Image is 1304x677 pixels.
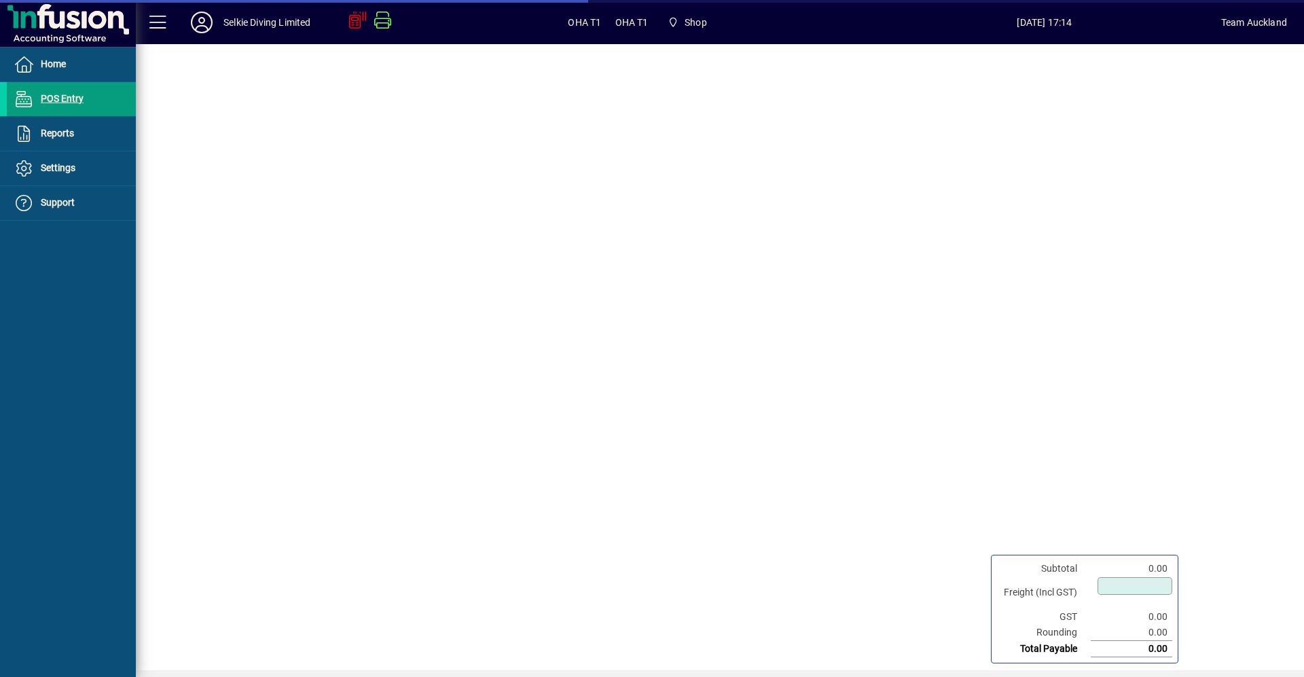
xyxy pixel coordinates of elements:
[41,93,84,104] span: POS Entry
[1221,12,1287,33] div: Team Auckland
[685,12,707,33] span: Shop
[1091,625,1172,641] td: 0.00
[7,117,136,151] a: Reports
[7,151,136,185] a: Settings
[1091,641,1172,657] td: 0.00
[615,12,649,33] span: OHA T1
[41,58,66,69] span: Home
[997,609,1091,625] td: GST
[41,128,74,139] span: Reports
[997,625,1091,641] td: Rounding
[868,12,1221,33] span: [DATE] 17:14
[1091,609,1172,625] td: 0.00
[7,48,136,81] a: Home
[662,10,712,35] span: Shop
[997,577,1091,609] td: Freight (Incl GST)
[41,197,75,208] span: Support
[1091,561,1172,577] td: 0.00
[997,641,1091,657] td: Total Payable
[223,12,311,33] div: Selkie Diving Limited
[41,162,75,173] span: Settings
[180,10,223,35] button: Profile
[997,561,1091,577] td: Subtotal
[568,12,601,33] span: OHA T1
[7,186,136,220] a: Support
